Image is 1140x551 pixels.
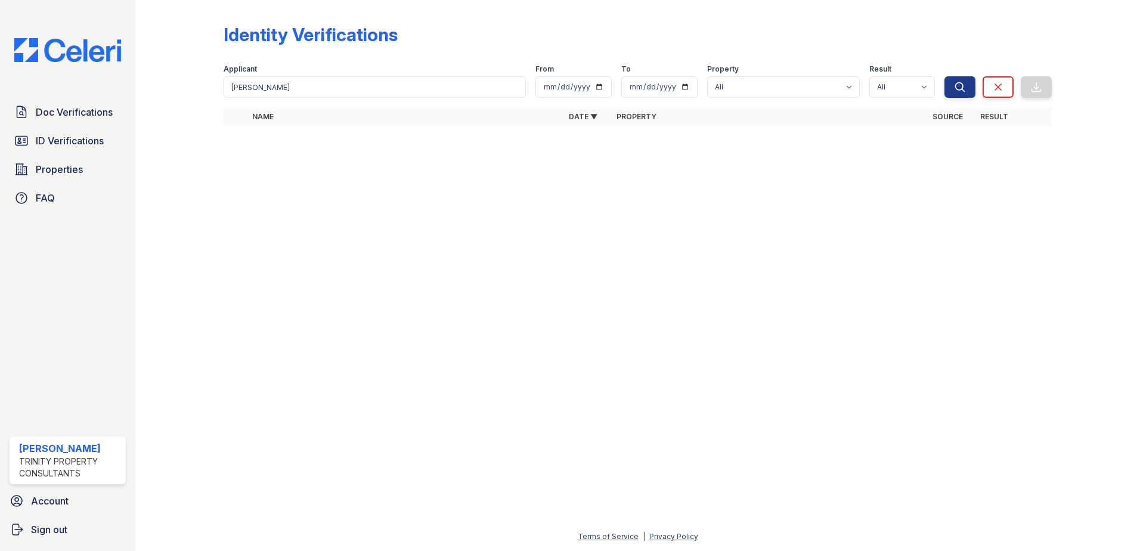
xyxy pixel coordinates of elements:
label: Applicant [224,64,257,74]
a: Property [617,112,656,121]
div: Identity Verifications [224,24,398,45]
a: Terms of Service [578,532,639,541]
span: ID Verifications [36,134,104,148]
a: Result [980,112,1008,121]
span: Doc Verifications [36,105,113,119]
a: FAQ [10,186,126,210]
div: [PERSON_NAME] [19,441,121,456]
a: Source [933,112,963,121]
img: CE_Logo_Blue-a8612792a0a2168367f1c8372b55b34899dd931a85d93a1a3d3e32e68fde9ad4.png [5,38,131,62]
label: To [621,64,631,74]
a: Name [252,112,274,121]
div: Trinity Property Consultants [19,456,121,479]
span: Account [31,494,69,508]
label: Property [707,64,739,74]
input: Search by name or phone number [224,76,526,98]
a: ID Verifications [10,129,126,153]
a: Privacy Policy [649,532,698,541]
a: Account [5,489,131,513]
a: Sign out [5,518,131,541]
a: Date ▼ [569,112,597,121]
span: FAQ [36,191,55,205]
a: Doc Verifications [10,100,126,124]
a: Properties [10,157,126,181]
label: From [535,64,554,74]
span: Properties [36,162,83,177]
div: | [643,532,645,541]
label: Result [869,64,891,74]
span: Sign out [31,522,67,537]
